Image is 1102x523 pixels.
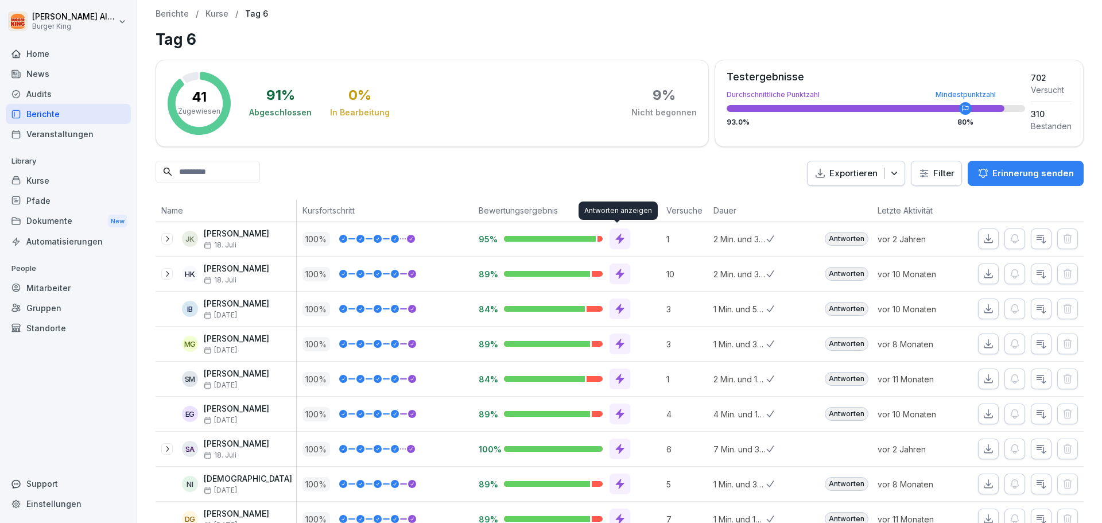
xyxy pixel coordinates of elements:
[182,371,198,387] div: SM
[825,337,868,351] div: Antworten
[479,234,495,245] p: 95%
[479,409,495,420] p: 89%
[156,28,1084,51] h1: Tag 6
[713,204,760,216] p: Dauer
[807,161,905,187] button: Exportieren
[6,124,131,144] a: Veranstaltungen
[204,509,269,519] p: [PERSON_NAME]
[825,232,868,246] div: Antworten
[182,476,198,492] div: NI
[156,9,189,19] a: Berichte
[6,171,131,191] a: Kurse
[6,298,131,318] a: Gruppen
[479,444,495,455] p: 100%
[713,233,766,245] p: 2 Min. und 36 Sek.
[205,9,228,19] a: Kurse
[479,374,495,385] p: 84%
[182,266,198,282] div: HK
[666,303,708,315] p: 3
[878,204,954,216] p: Letzte Aktivität
[713,478,766,490] p: 1 Min. und 36 Sek.
[878,443,960,455] p: vor 2 Jahren
[713,268,766,280] p: 2 Min. und 38 Sek.
[713,443,766,455] p: 7 Min. und 33 Sek.
[6,211,131,232] a: DokumenteNew
[666,443,708,455] p: 6
[713,303,766,315] p: 1 Min. und 59 Sek.
[727,72,1025,82] div: Testergebnisse
[182,406,198,422] div: EG
[204,311,237,319] span: [DATE]
[302,267,330,281] p: 100 %
[182,231,198,247] div: JK
[302,302,330,316] p: 100 %
[6,494,131,514] a: Einstellungen
[727,119,1025,126] div: 93.0 %
[829,167,878,180] p: Exportieren
[1031,120,1072,132] div: Bestanden
[479,479,495,490] p: 89%
[878,478,960,490] p: vor 8 Monaten
[631,107,697,118] div: Nicht begonnen
[825,267,868,281] div: Antworten
[204,264,269,274] p: [PERSON_NAME]
[196,9,199,19] p: /
[302,477,330,491] p: 100 %
[6,84,131,104] a: Audits
[666,233,708,245] p: 1
[878,233,960,245] p: vor 2 Jahren
[666,478,708,490] p: 5
[666,408,708,420] p: 4
[6,211,131,232] div: Dokumente
[666,373,708,385] p: 1
[6,64,131,84] div: News
[878,303,960,315] p: vor 10 Monaten
[302,337,330,351] p: 100 %
[918,168,954,179] div: Filter
[1031,108,1072,120] div: 310
[6,259,131,278] p: People
[911,161,961,186] button: Filter
[204,404,269,414] p: [PERSON_NAME]
[727,91,1025,98] div: Durchschnittliche Punktzahl
[204,474,292,484] p: [DEMOGRAPHIC_DATA]
[713,338,766,350] p: 1 Min. und 34 Sek.
[825,302,868,316] div: Antworten
[266,88,295,102] div: 91 %
[825,477,868,491] div: Antworten
[348,88,371,102] div: 0 %
[302,232,330,246] p: 100 %
[192,90,207,104] p: 41
[204,276,236,284] span: 18. Juli
[666,338,708,350] p: 3
[6,191,131,211] div: Pfade
[204,439,269,449] p: [PERSON_NAME]
[6,278,131,298] a: Mitarbeiter
[825,372,868,386] div: Antworten
[968,161,1084,186] button: Erinnerung senden
[204,229,269,239] p: [PERSON_NAME]
[32,12,116,22] p: [PERSON_NAME] Albakkour
[204,486,237,494] span: [DATE]
[245,9,268,19] p: Tag 6
[302,204,467,216] p: Kursfortschritt
[878,268,960,280] p: vor 10 Monaten
[108,215,127,228] div: New
[182,336,198,352] div: MG
[204,346,237,354] span: [DATE]
[302,372,330,386] p: 100 %
[6,474,131,494] div: Support
[6,231,131,251] a: Automatisierungen
[1031,84,1072,96] div: Versucht
[6,44,131,64] a: Home
[204,451,236,459] span: 18. Juli
[6,104,131,124] div: Berichte
[992,167,1074,180] p: Erinnerung senden
[479,339,495,350] p: 89%
[204,299,269,309] p: [PERSON_NAME]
